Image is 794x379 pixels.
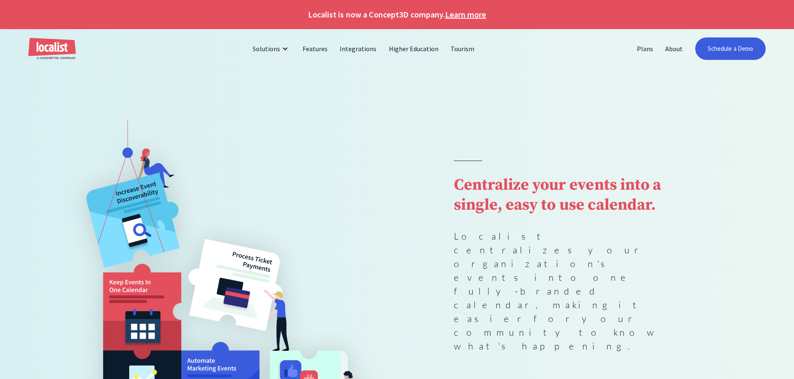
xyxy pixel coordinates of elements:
a: Schedule a Demo [695,37,766,60]
div: Solutions [253,44,280,54]
a: Features [297,39,334,59]
p: Localist centralizes your organization's events into one fully-branded calendar, making it easier... [454,229,681,353]
a: Integrations [334,39,383,59]
a: Learn more [445,8,486,21]
a: home [28,38,76,60]
a: Plans [631,39,659,59]
a: Higher Education [383,39,445,59]
strong: Centralize your events into a single, easy to use calendar. [454,175,661,215]
a: About [659,39,689,59]
div: Solutions [246,39,297,59]
a: Tourism [445,39,481,59]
